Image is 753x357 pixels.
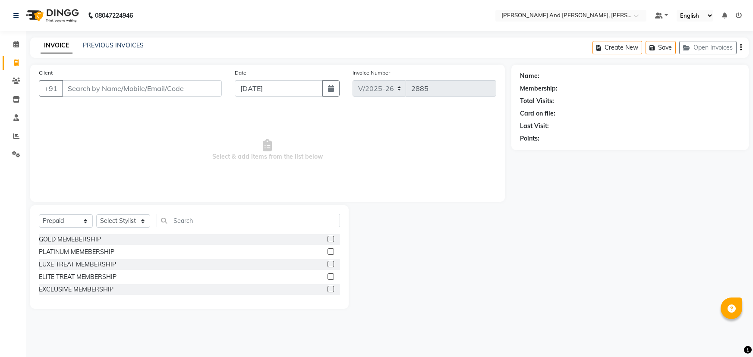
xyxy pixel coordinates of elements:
button: Save [646,41,676,54]
span: Select & add items from the list below [39,107,496,193]
input: Search by Name/Mobile/Email/Code [62,80,222,97]
div: Last Visit: [520,122,549,131]
div: Card on file: [520,109,555,118]
div: ELITE TREAT MEMBERSHIP [39,272,117,282]
label: Client [39,69,53,77]
button: +91 [39,80,63,97]
div: PLATINUM MEMEBERSHIP [39,247,114,257]
div: Total Visits: [520,97,554,106]
div: LUXE TREAT MEMBERSHIP [39,260,116,269]
input: Search [157,214,340,227]
button: Create New [592,41,642,54]
div: EXCLUSIVE MEMBERSHIP [39,285,113,294]
div: Membership: [520,84,558,93]
a: PREVIOUS INVOICES [83,41,144,49]
b: 08047224946 [95,3,133,28]
label: Date [235,69,246,77]
button: Open Invoices [679,41,737,54]
div: GOLD MEMEBERSHIP [39,235,101,244]
iframe: chat widget [717,323,744,348]
img: logo [22,3,81,28]
label: Invoice Number [353,69,390,77]
div: Points: [520,134,539,143]
a: INVOICE [41,38,72,53]
div: Name: [520,72,539,81]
